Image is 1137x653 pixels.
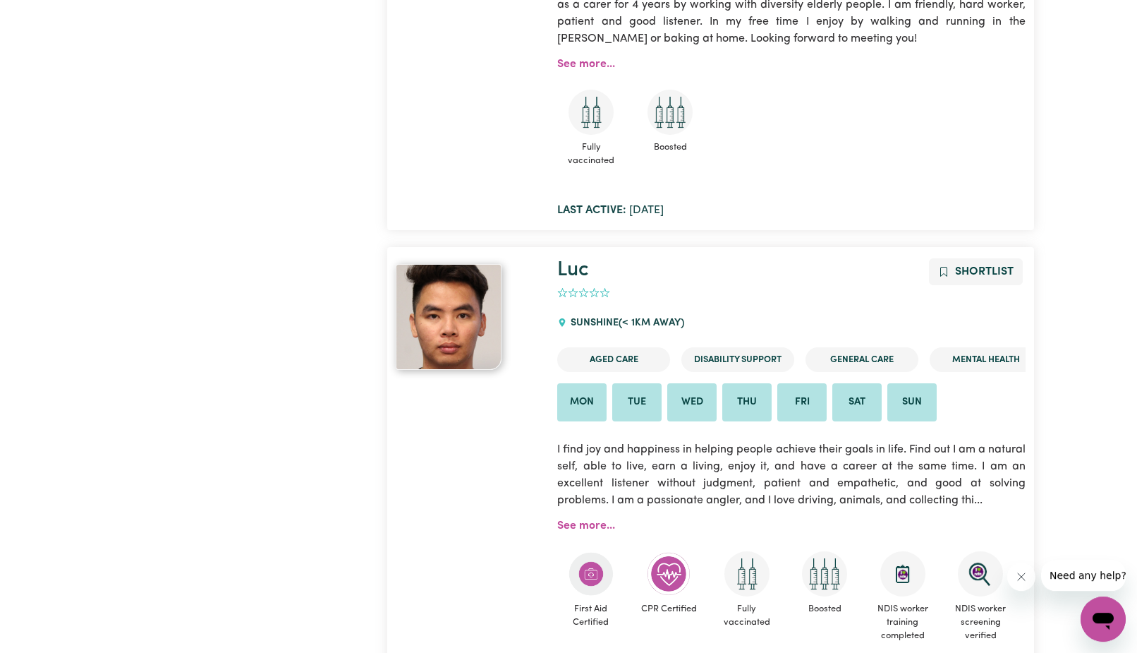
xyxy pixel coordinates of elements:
[880,551,925,597] img: CS Academy: Introduction to NDIS Worker Training course completed
[568,90,614,135] img: Care and support worker has received 2 doses of COVID-19 vaccine
[647,90,693,135] img: Care and support worker has received booster dose of COVID-19 vaccination
[557,433,1025,517] p: I find joy and happiness in helping people achieve their goals in life. Find out I am a natural s...
[557,520,615,532] a: See more...
[802,551,847,597] img: Care and support worker has received booster dose of COVID-19 vaccination
[557,304,692,342] div: SUNSHINE
[1007,563,1035,591] iframe: Close message
[805,347,918,372] li: General Care
[636,597,703,621] span: CPR Certified
[636,135,704,160] span: Boosted
[958,551,1003,597] img: NDIS Worker Screening Verified
[713,597,780,635] span: Fully vaccinated
[396,264,540,370] a: Luc
[557,205,664,216] span: [DATE]
[557,205,626,216] b: Last active:
[557,383,607,421] li: Available on Mon
[557,285,610,301] div: add rating by typing an integer from 0 to 5 or pressing arrow keys
[557,597,624,635] span: First Aid Certified
[791,597,858,621] span: Boosted
[1081,597,1126,642] iframe: Button to launch messaging window
[8,10,85,21] span: Need any help?
[557,59,615,70] a: See more...
[396,264,501,370] img: View Luc's profile
[930,347,1042,372] li: Mental Health
[724,551,770,597] img: Care and support worker has received 2 doses of COVID-19 vaccine
[619,318,684,328] span: (< 1km away)
[722,383,772,421] li: Available on Thu
[681,347,794,372] li: Disability Support
[646,551,691,597] img: Care and support worker has completed CPR Certification
[612,383,662,421] li: Available on Tue
[557,347,670,372] li: Aged Care
[557,135,625,173] span: Fully vaccinated
[929,258,1023,285] button: Add to shortlist
[887,383,937,421] li: Available on Sun
[870,597,937,649] span: NDIS worker training completed
[557,260,589,280] a: Luc
[832,383,882,421] li: Available on Sat
[1041,560,1126,591] iframe: Message from company
[955,266,1014,277] span: Shortlist
[568,551,614,597] img: Care and support worker has completed First Aid Certification
[777,383,827,421] li: Available on Fri
[667,383,717,421] li: Available on Wed
[947,597,1014,649] span: NDIS worker screening verified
